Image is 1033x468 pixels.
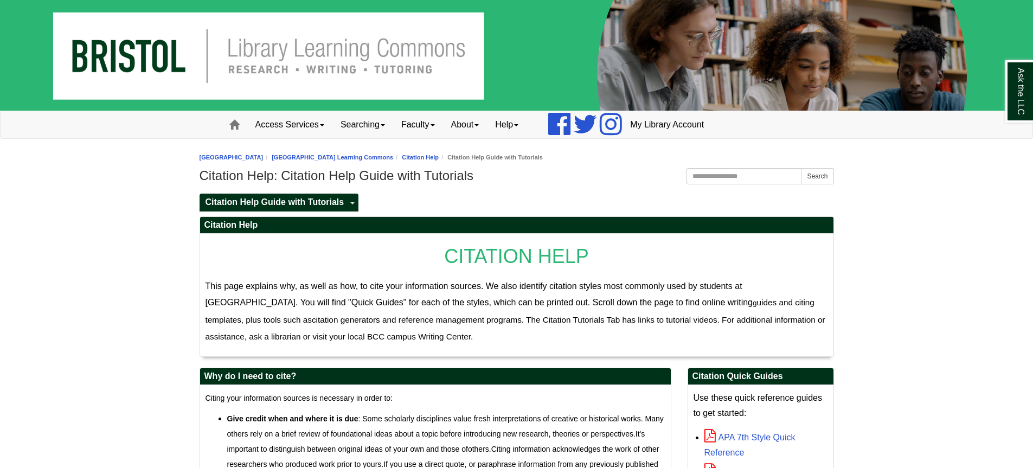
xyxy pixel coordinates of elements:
[247,111,332,138] a: Access Services
[206,281,757,307] span: This page explains why, as well as how, to cite your information sources. We also identify citati...
[272,154,393,161] a: [GEOGRAPHIC_DATA] Learning Commons
[439,152,543,163] li: Citation Help Guide with Tutorials
[200,168,834,183] h1: Citation Help: Citation Help Guide with Tutorials
[753,299,757,307] span: g
[468,445,491,453] span: others.
[688,368,833,385] h2: Citation Quick Guides
[200,154,264,161] a: [GEOGRAPHIC_DATA]
[227,429,645,453] span: It's important to distinguish between original ideas of your own and those of
[444,245,589,267] span: CITATION HELP
[200,152,834,163] nav: breadcrumb
[200,193,834,211] div: Guide Pages
[206,315,825,342] span: citation generators and reference management programs. The Citation Tutorials Tab has links to tu...
[801,168,833,184] button: Search
[443,111,487,138] a: About
[200,368,671,385] h2: Why do I need to cite?
[402,154,439,161] a: Citation Help
[200,217,833,234] h2: Citation Help
[487,111,527,138] a: Help
[227,414,358,423] strong: Give credit when and where it is due
[200,194,348,211] a: Citation Help Guide with Tutorials
[704,433,795,457] a: APA 7th Style Quick Reference
[332,111,393,138] a: Searching
[206,197,344,207] span: Citation Help Guide with Tutorials
[206,394,393,402] span: Citing your information sources is necessary in order to:
[393,111,443,138] a: Faculty
[694,390,828,421] p: Use these quick reference guides to get started:
[206,298,814,324] span: uides and citing templates, plus tools such as
[622,111,712,138] a: My Library Account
